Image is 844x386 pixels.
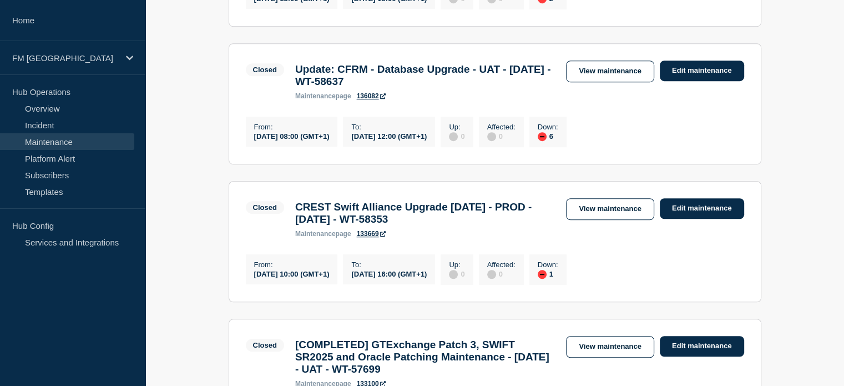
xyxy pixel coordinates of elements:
div: 0 [487,269,516,279]
div: Closed [253,66,277,74]
div: 6 [538,131,558,141]
div: disabled [487,270,496,279]
a: Edit maintenance [660,336,744,357]
p: Down : [538,260,558,269]
a: 133669 [357,230,386,238]
div: [DATE] 08:00 (GMT+1) [254,131,330,141]
span: maintenance [295,230,336,238]
p: From : [254,123,330,131]
a: View maintenance [566,198,654,220]
div: down [538,270,547,279]
div: Closed [253,341,277,349]
p: Up : [449,123,464,131]
p: Affected : [487,260,516,269]
a: 136082 [357,92,386,100]
a: View maintenance [566,61,654,82]
a: Edit maintenance [660,61,744,81]
div: [DATE] 12:00 (GMT+1) [351,131,427,141]
p: Down : [538,123,558,131]
p: Affected : [487,123,516,131]
h3: Update: CFRM - Database Upgrade - UAT - [DATE] - WT-58637 [295,63,555,88]
p: From : [254,260,330,269]
div: disabled [487,132,496,141]
span: maintenance [295,92,336,100]
a: Edit maintenance [660,198,744,219]
a: View maintenance [566,336,654,358]
p: page [295,230,351,238]
p: page [295,92,351,100]
h3: [COMPLETED] GTExchange Patch 3, SWIFT SR2025 and Oracle Patching Maintenance - [DATE] - UAT - WT-... [295,339,555,375]
p: FM [GEOGRAPHIC_DATA] [12,53,119,63]
div: [DATE] 16:00 (GMT+1) [351,269,427,278]
h3: CREST Swift Alliance Upgrade [DATE] - PROD - [DATE] - WT-58353 [295,201,555,225]
div: 0 [449,131,464,141]
div: 0 [449,269,464,279]
div: Closed [253,203,277,212]
p: To : [351,123,427,131]
p: To : [351,260,427,269]
p: Up : [449,260,464,269]
div: disabled [449,132,458,141]
div: [DATE] 10:00 (GMT+1) [254,269,330,278]
div: 0 [487,131,516,141]
div: down [538,132,547,141]
div: 1 [538,269,558,279]
div: disabled [449,270,458,279]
